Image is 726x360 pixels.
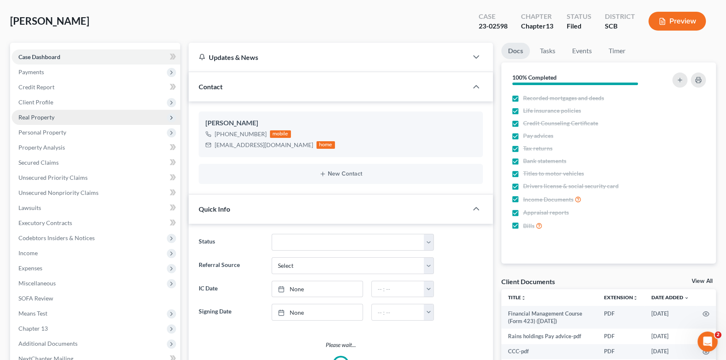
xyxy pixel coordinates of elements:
span: Bills [523,222,534,230]
span: Additional Documents [18,340,78,347]
span: Real Property [18,114,54,121]
p: Please wait... [199,341,483,349]
strong: 100% Completed [512,74,557,81]
td: PDF [597,344,645,359]
a: Property Analysis [12,140,180,155]
a: SOFA Review [12,291,180,306]
i: unfold_more [633,295,638,300]
span: Bank statements [523,157,566,165]
span: Quick Info [199,205,230,213]
td: Financial Management Course (Form 423) ([DATE]) [501,306,598,329]
div: Updates & News [199,53,458,62]
div: District [605,12,635,21]
div: [PHONE_NUMBER] [215,130,267,138]
i: unfold_more [521,295,526,300]
div: SCB [605,21,635,31]
input: -- : -- [372,304,425,320]
a: None [272,281,362,297]
span: Life insurance policies [523,106,581,115]
span: 13 [546,22,553,30]
div: [EMAIL_ADDRESS][DOMAIN_NAME] [215,141,313,149]
span: Means Test [18,310,47,317]
span: Unsecured Priority Claims [18,174,88,181]
span: Titles to motor vehicles [523,169,584,178]
span: Personal Property [18,129,66,136]
span: Secured Claims [18,159,59,166]
span: Property Analysis [18,144,65,151]
td: Rains holdings Pay advice-pdf [501,329,598,344]
div: mobile [270,130,291,138]
td: [DATE] [645,344,696,359]
span: Lawsuits [18,204,41,211]
span: Payments [18,68,44,75]
a: Executory Contracts [12,215,180,231]
span: Pay advices [523,132,553,140]
button: Preview [648,12,706,31]
span: Executory Contracts [18,219,72,226]
a: Date Added expand_more [651,294,689,300]
span: Appraisal reports [523,208,569,217]
div: Chapter [521,12,553,21]
a: Unsecured Priority Claims [12,170,180,185]
span: 2 [715,332,721,338]
span: Recorded mortgages and deeds [523,94,604,102]
span: Unsecured Nonpriority Claims [18,189,99,196]
a: Titleunfold_more [508,294,526,300]
label: Referral Source [194,257,267,274]
td: [DATE] [645,306,696,329]
span: [PERSON_NAME] [10,15,89,27]
a: Events [565,43,599,59]
span: Tax returns [523,144,552,153]
span: Credit Counseling Certificate [523,119,598,127]
td: PDF [597,306,645,329]
a: Tasks [533,43,562,59]
a: Credit Report [12,80,180,95]
label: Status [194,234,267,251]
button: New Contact [205,171,476,177]
div: Case [479,12,508,21]
a: None [272,304,362,320]
span: Expenses [18,264,42,272]
div: Filed [567,21,591,31]
span: Drivers license & social security card [523,182,619,190]
a: View All [692,278,713,284]
a: Case Dashboard [12,49,180,65]
div: home [316,141,335,149]
span: Income Documents [523,195,573,204]
div: Status [567,12,591,21]
span: Miscellaneous [18,280,56,287]
label: Signing Date [194,304,267,321]
a: Extensionunfold_more [604,294,638,300]
a: Docs [501,43,530,59]
span: Case Dashboard [18,53,60,60]
td: [DATE] [645,329,696,344]
a: Secured Claims [12,155,180,170]
a: Timer [602,43,632,59]
td: CCC-pdf [501,344,598,359]
span: Client Profile [18,98,53,106]
span: SOFA Review [18,295,53,302]
div: [PERSON_NAME] [205,118,476,128]
span: Codebtors Insiders & Notices [18,234,95,241]
div: Chapter [521,21,553,31]
div: 23-02598 [479,21,508,31]
iframe: Intercom live chat [697,332,718,352]
span: Contact [199,83,223,91]
span: Credit Report [18,83,54,91]
label: IC Date [194,281,267,298]
span: Income [18,249,38,256]
span: Chapter 13 [18,325,48,332]
a: Lawsuits [12,200,180,215]
div: Client Documents [501,277,555,286]
a: Unsecured Nonpriority Claims [12,185,180,200]
td: PDF [597,329,645,344]
input: -- : -- [372,281,425,297]
i: expand_more [684,295,689,300]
